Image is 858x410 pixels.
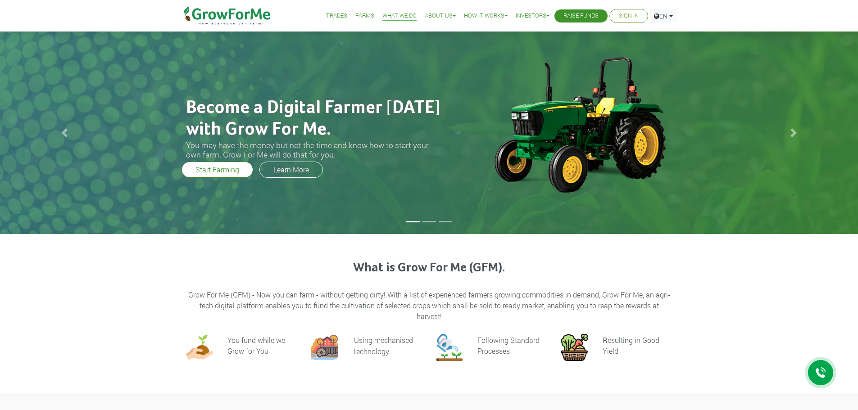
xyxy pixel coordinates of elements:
a: EN [650,9,677,23]
img: growforme image [186,334,213,361]
a: Sign In [619,11,639,21]
h3: You may have the money but not the time and know how to start your own farm. Grow For Me will do ... [186,140,443,159]
h2: Become a Digital Farmer [DATE] with Grow For Me. [186,97,443,140]
img: growforme image [436,334,463,361]
a: Farms [355,11,374,21]
h3: What is Grow For Me (GFM). [187,261,671,276]
img: growforme image [479,52,679,196]
a: Learn More [259,162,323,178]
img: growforme image [311,334,338,361]
a: How it Works [464,11,508,21]
h6: You fund while we Grow for You [227,335,285,356]
a: What We Do [382,11,417,21]
a: About Us [425,11,456,21]
a: Start Farming [182,162,253,178]
h6: Following Standard Processes [477,335,540,356]
img: growforme image [561,334,588,361]
a: Raise Funds [563,11,599,21]
a: Trades [326,11,347,21]
a: Investors [516,11,549,21]
h6: Resulting in Good Yield [603,335,659,356]
p: Using mechanised Technology. [353,335,413,356]
p: Grow For Me (GFM) - Now you can farm - without getting dirty! With a list of experienced farmers ... [187,289,671,322]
